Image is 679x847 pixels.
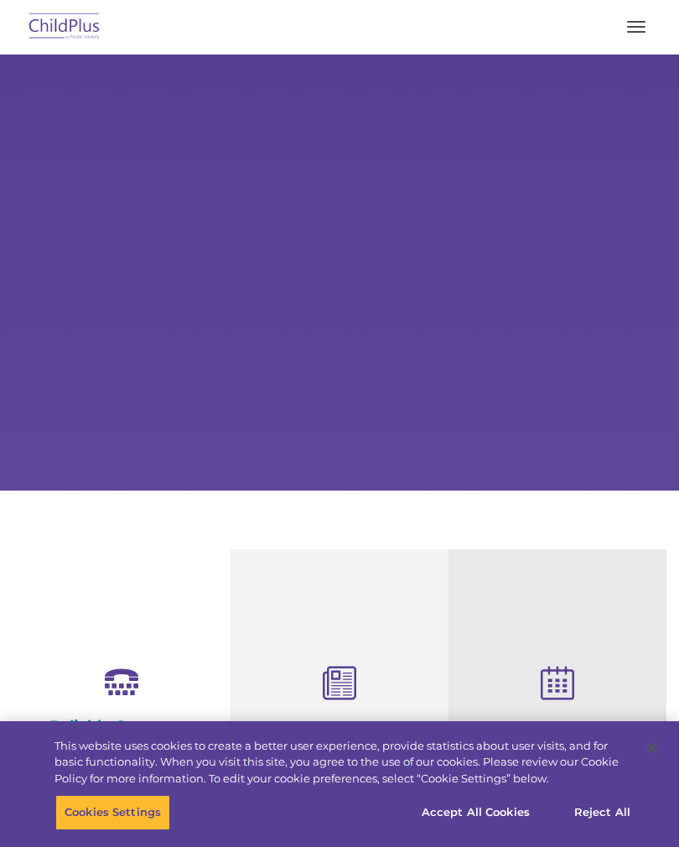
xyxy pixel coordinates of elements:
h4: Free Regional Meetings [461,720,654,738]
img: ChildPlus by Procare Solutions [25,8,104,47]
div: This website uses cookies to create a better user experience, provide statistics about user visit... [54,738,632,787]
button: Accept All Cookies [412,795,539,830]
h4: Reliable Customer Support [25,717,218,754]
h4: Child Development Assessments in ChildPlus [243,720,436,775]
button: Reject All [550,795,655,830]
button: Close [634,730,671,766]
button: Cookies Settings [55,795,170,830]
